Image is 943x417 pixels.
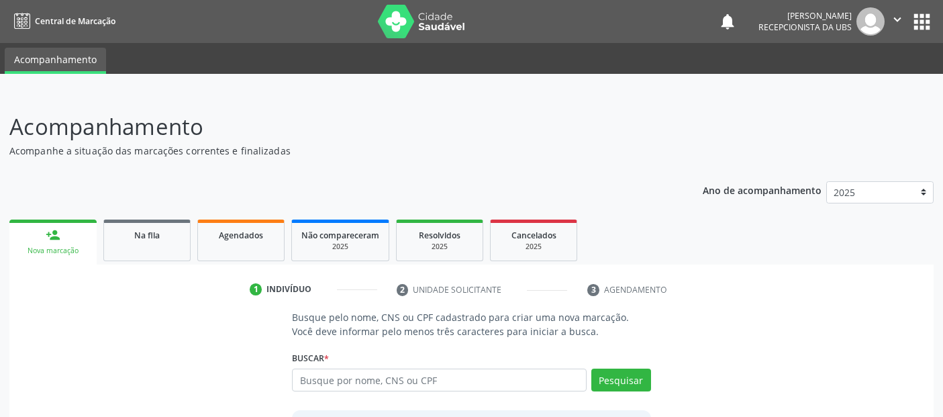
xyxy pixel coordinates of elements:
[301,242,379,252] div: 2025
[134,230,160,241] span: Na fila
[19,246,87,256] div: Nova marcação
[910,10,934,34] button: apps
[718,12,737,31] button: notifications
[292,348,329,369] label: Buscar
[250,283,262,295] div: 1
[856,7,885,36] img: img
[266,283,311,295] div: Indivíduo
[703,181,822,198] p: Ano de acompanhamento
[219,230,263,241] span: Agendados
[591,369,651,391] button: Pesquisar
[500,242,567,252] div: 2025
[292,369,586,391] input: Busque por nome, CNS ou CPF
[46,228,60,242] div: person_add
[758,10,852,21] div: [PERSON_NAME]
[292,310,650,338] p: Busque pelo nome, CNS ou CPF cadastrado para criar uma nova marcação. Você deve informar pelo men...
[35,15,115,27] span: Central de Marcação
[301,230,379,241] span: Não compareceram
[9,10,115,32] a: Central de Marcação
[406,242,473,252] div: 2025
[419,230,460,241] span: Resolvidos
[511,230,556,241] span: Cancelados
[885,7,910,36] button: 
[758,21,852,33] span: Recepcionista da UBS
[9,110,656,144] p: Acompanhamento
[9,144,656,158] p: Acompanhe a situação das marcações correntes e finalizadas
[5,48,106,74] a: Acompanhamento
[890,12,905,27] i: 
